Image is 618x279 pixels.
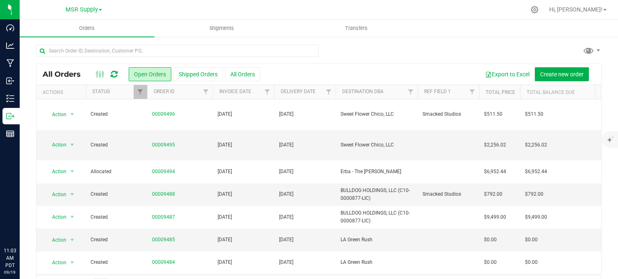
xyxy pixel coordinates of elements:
button: Create new order [535,67,589,81]
inline-svg: Outbound [6,112,14,120]
span: $0.00 [484,258,497,266]
span: select [67,257,77,268]
span: LA Green Rush [341,258,413,266]
a: Order ID [154,89,175,94]
span: Shipments [198,25,245,32]
span: Smacked Studios [423,190,461,198]
span: Created [91,213,142,221]
input: Search Order ID, Destination, Customer PO... [36,45,319,57]
a: Filter [404,85,418,99]
button: Export to Excel [480,67,535,81]
span: [DATE] [279,190,293,198]
span: Created [91,236,142,244]
span: MSR Supply [66,6,98,13]
span: Orders [68,25,106,32]
span: [DATE] [218,141,232,149]
p: 11:03 AM PDT [4,247,16,269]
a: Shipments [154,20,289,37]
button: All Orders [225,67,260,81]
inline-svg: Inbound [6,77,14,85]
span: $6,952.44 [484,168,506,176]
span: Action [45,257,67,268]
span: $792.00 [525,190,543,198]
inline-svg: Dashboard [6,24,14,32]
span: BULLDOG HOLDINGS, LLC (C10-0000877-LIC) [341,187,413,202]
span: $0.00 [525,236,538,244]
a: Filter [466,85,479,99]
span: Hi, [PERSON_NAME]! [549,6,602,13]
a: Status [92,89,110,94]
a: Orders [20,20,154,37]
span: Created [91,258,142,266]
span: $2,256.02 [484,141,506,149]
span: Action [45,109,67,120]
a: 00009484 [152,258,175,266]
span: [DATE] [279,141,293,149]
span: $0.00 [525,258,538,266]
span: select [67,109,77,120]
div: Manage settings [529,6,540,14]
span: [DATE] [218,213,232,221]
a: Invoice Date [219,89,251,94]
span: Sweet Flower Chico, LLC [341,110,413,118]
span: Created [91,110,142,118]
a: 00009485 [152,236,175,244]
a: 00009495 [152,141,175,149]
iframe: Resource center [8,213,33,238]
span: Smacked Studios [423,110,461,118]
span: All Orders [43,70,89,79]
span: $511.50 [484,110,502,118]
span: Action [45,139,67,151]
span: [DATE] [218,258,232,266]
span: $9,499.00 [525,213,547,221]
a: Delivery Date [281,89,316,94]
a: Destination DBA [342,89,384,94]
span: Action [45,211,67,223]
a: Ref Field 1 [424,89,451,94]
a: Filter [261,85,274,99]
span: Action [45,234,67,246]
a: Filter [134,85,147,99]
span: select [67,139,77,151]
span: Erba - The [PERSON_NAME] [341,168,413,176]
span: Sweet Flower Chico, LLC [341,141,413,149]
span: Allocated [91,168,142,176]
span: $792.00 [484,190,502,198]
a: 00009494 [152,168,175,176]
span: [DATE] [218,190,232,198]
a: 00009496 [152,110,175,118]
span: [DATE] [279,168,293,176]
span: [DATE] [279,258,293,266]
a: 00009488 [152,190,175,198]
span: Transfers [334,25,379,32]
a: Filter [322,85,336,99]
span: Created [91,141,142,149]
span: select [67,189,77,200]
span: [DATE] [279,110,293,118]
p: 09/19 [4,269,16,275]
span: [DATE] [279,236,293,244]
span: [DATE] [218,168,232,176]
span: Create new order [540,71,584,78]
span: $6,952.44 [525,168,547,176]
a: Total Price [486,89,515,95]
span: Action [45,166,67,177]
span: Created [91,190,142,198]
a: Transfers [289,20,424,37]
inline-svg: Inventory [6,94,14,103]
span: $9,499.00 [484,213,506,221]
span: [DATE] [218,236,232,244]
span: [DATE] [279,213,293,221]
button: Open Orders [129,67,171,81]
span: BULLDOG HOLDINGS, LLC (C10-0000877-LIC) [341,209,413,225]
span: select [67,211,77,223]
div: Actions [43,89,82,95]
inline-svg: Analytics [6,41,14,50]
a: 00009487 [152,213,175,221]
span: select [67,234,77,246]
inline-svg: Manufacturing [6,59,14,67]
span: $2,256.02 [525,141,547,149]
span: $511.50 [525,110,543,118]
span: select [67,166,77,177]
span: [DATE] [218,110,232,118]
